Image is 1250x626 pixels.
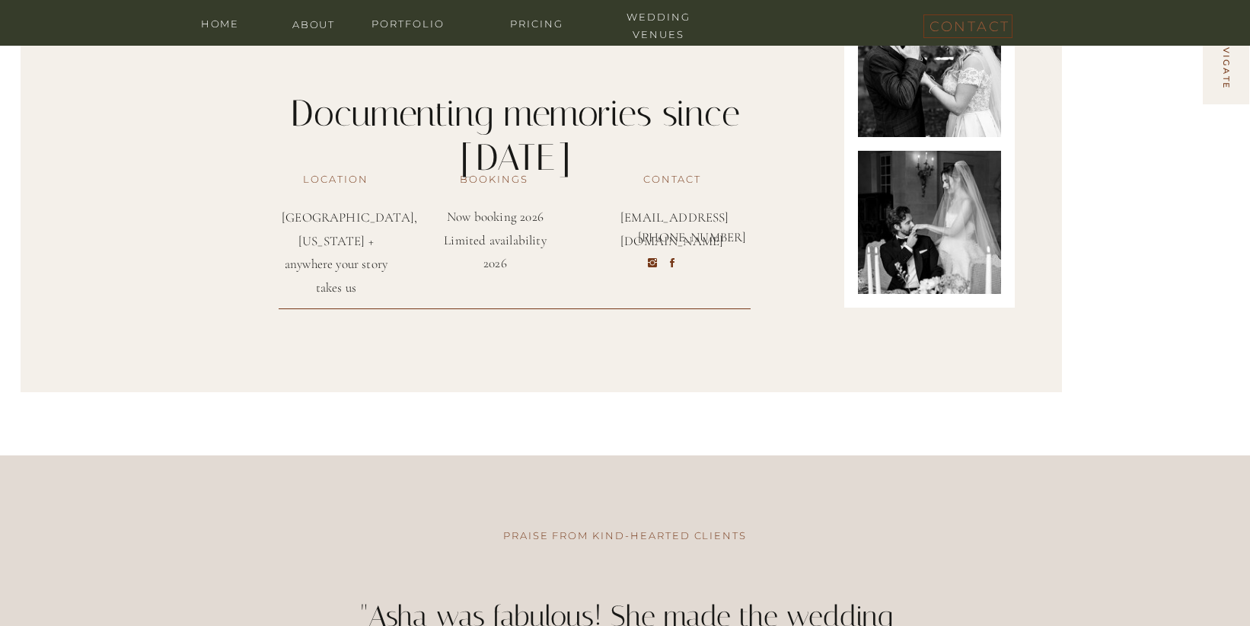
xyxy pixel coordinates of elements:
p: [GEOGRAPHIC_DATA], [US_STATE] + anywhere your story takes us [282,206,391,263]
a: wedding venues [613,8,704,23]
h3: praise from kind-hearted clients [477,527,773,546]
a: contact [930,14,1006,32]
a: home [190,15,250,30]
a: [PHONE_NUMBER] [638,226,706,244]
h3: contact [611,171,733,189]
a: about [283,16,344,30]
a: Pricing [491,15,582,30]
h2: Documenting memories since [DATE] [234,91,797,135]
a: [EMAIL_ADDRESS][DOMAIN_NAME] [620,206,725,226]
p: Now booking 2026 Limited availability 2026 [441,206,550,273]
a: portfolio [362,15,454,30]
h3: bookings [433,171,555,189]
h1: navigate [1219,30,1233,97]
h3: location [275,171,397,189]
